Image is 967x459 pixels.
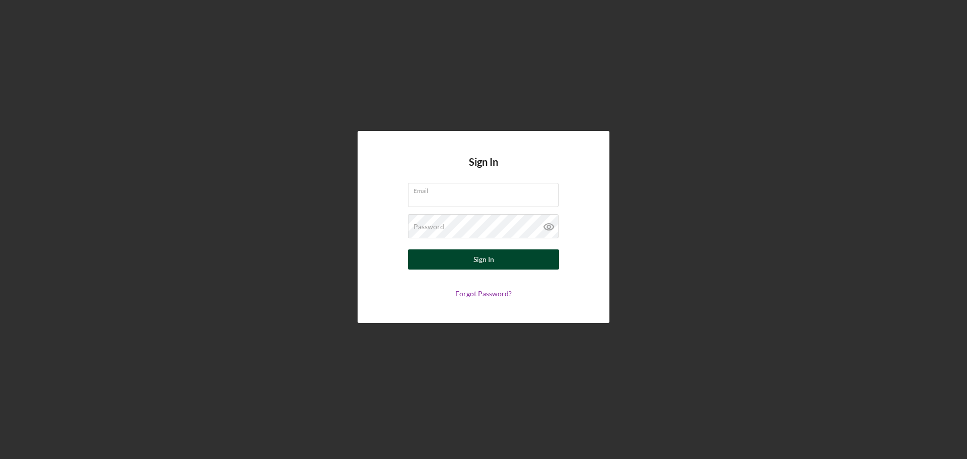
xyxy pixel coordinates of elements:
[413,223,444,231] label: Password
[473,249,494,270] div: Sign In
[469,156,498,183] h4: Sign In
[408,249,559,270] button: Sign In
[413,183,559,194] label: Email
[455,289,512,298] a: Forgot Password?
